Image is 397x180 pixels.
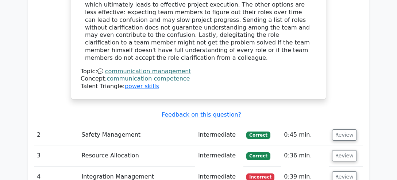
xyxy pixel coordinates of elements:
[281,125,329,145] td: 0:45 min.
[34,145,78,166] td: 3
[195,125,243,145] td: Intermediate
[125,83,159,90] a: power skills
[246,132,270,139] span: Correct
[107,75,190,82] a: communication competence
[195,145,243,166] td: Intermediate
[281,145,329,166] td: 0:36 min.
[81,75,316,83] div: Concept:
[332,129,357,141] button: Review
[34,125,78,145] td: 2
[81,68,316,75] div: Topic:
[332,150,357,161] button: Review
[78,145,195,166] td: Resource Allocation
[105,68,191,75] a: communication management
[246,152,270,160] span: Correct
[81,68,316,90] div: Talent Triangle:
[78,125,195,145] td: Safety Management
[162,111,241,118] a: Feedback on this question?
